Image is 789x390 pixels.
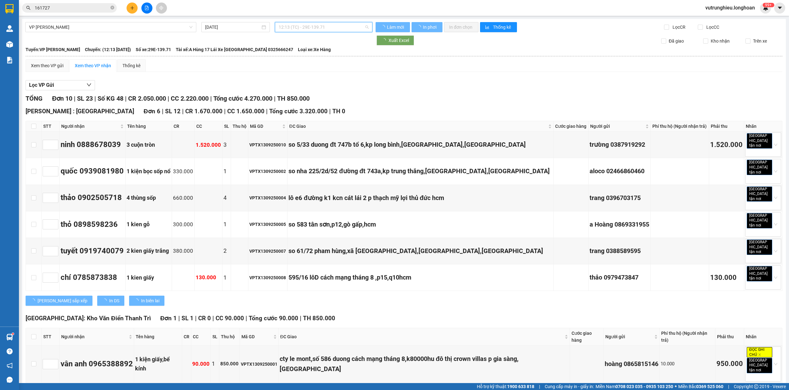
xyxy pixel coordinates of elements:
span: Thống kê [493,24,512,31]
span: | [329,108,331,115]
div: aloco 02466860460 [590,166,650,176]
div: 1 [223,273,230,282]
span: SL 12 [165,108,181,115]
span: [GEOGRAPHIC_DATA] tận nơi [747,239,772,255]
div: VPTX1309250010 [249,141,286,148]
div: Thống kê [122,62,140,69]
div: VPTX1309250002 [249,168,286,175]
span: close [762,369,765,372]
span: | [74,95,75,102]
span: close [762,250,765,253]
div: trang 0396703175 [590,193,650,203]
span: [GEOGRAPHIC_DATA] tận nơi [747,213,772,228]
span: CR 1.670.000 [185,108,222,115]
div: 1 kiện giấy,bể kính [135,355,181,373]
span: Tổng cước 4.270.000 [213,95,272,102]
span: question-circle [7,348,13,354]
span: CC 1.650.000 [227,108,264,115]
div: 2 kien giấy trắng [127,246,171,255]
img: warehouse-icon [6,25,13,32]
button: [PERSON_NAME] sắp xếp [26,296,92,306]
div: 4 [223,193,230,202]
div: 1 [223,220,230,229]
sup: 1 [12,333,14,335]
div: 3 cuộn tròn [127,140,171,149]
div: 90.000 [192,360,210,368]
th: STT [42,121,60,132]
span: SL 1 [181,315,193,322]
span: VP Thanh Xuân - Kho HN [29,22,193,32]
span: Số KG 48 [98,95,123,102]
div: 1 [212,359,218,368]
span: notification [7,363,13,369]
span: Tài xế: A Hùng 17 Lái Xe [GEOGRAPHIC_DATA] 0325666247 [176,46,293,53]
div: 300.000 [173,220,193,229]
div: 1 kien gỗ [127,220,171,229]
span: loading [381,25,386,29]
button: Xuất Excel [377,35,414,45]
span: [GEOGRAPHIC_DATA] tận nơi [747,266,772,281]
span: | [224,108,226,115]
th: Tên hàng [134,328,182,346]
span: loading [382,38,389,43]
img: icon-new-feature [763,5,768,11]
th: SL [222,121,231,132]
div: so 61/72 pham hùng,xã [GEOGRAPHIC_DATA],[GEOGRAPHIC_DATA],[GEOGRAPHIC_DATA] [288,246,552,256]
span: ĐC Giao [289,123,547,130]
span: aim [159,6,163,10]
span: TH 850.000 [303,315,335,322]
div: Xem theo VP gửi [31,62,63,69]
div: 595/16 lôD cách mạng tháng 8 ,p15,q10hcm [288,273,552,282]
span: Tổng cước 90.000 [249,315,298,322]
div: Nhãn [746,123,780,130]
td: VPTX1309250008 [248,264,288,291]
span: [PHONE_NUMBER] [3,21,48,32]
span: search [26,6,31,10]
span: TH 0 [332,108,345,115]
div: Nhãn [746,333,780,340]
div: tuyết 0919740079 [61,245,124,257]
span: TỔNG [26,95,43,102]
td: VPTX1309250010 [248,132,288,158]
span: Đơn 10 [52,95,72,102]
span: message [7,377,13,383]
span: Mã đơn: VPTX1309250022 [3,38,96,47]
span: plus [130,6,134,10]
div: VPTX1309250001 [241,361,277,368]
span: loading [134,298,141,303]
div: 950.000 [716,358,743,369]
div: Xem theo VP nhận [75,62,111,69]
span: Người nhận [61,123,119,130]
span: copyright [754,384,758,389]
div: VPTX1309250005 [249,221,286,228]
span: Hỗ trợ kỹ thuật: [477,383,534,390]
th: Cước giao hàng [554,121,589,132]
button: plus [127,3,138,14]
span: Đơn 1 [160,315,177,322]
div: 3 [223,140,230,149]
th: STT [42,328,60,346]
th: CR [172,121,195,132]
div: so 583 tân sơn,p12,gò gấp,hcm [288,220,552,229]
div: 660.000 [173,194,193,202]
span: close [762,277,765,280]
img: warehouse-icon [6,334,13,340]
span: Mã GD [241,333,272,340]
div: VPTX1309250007 [249,248,286,255]
div: 1 kien giấy [127,273,171,282]
th: Phải thu [715,328,744,346]
span: Xuất Excel [389,37,409,44]
div: 130.000 [196,273,221,282]
span: | [266,108,268,115]
span: | [182,108,184,115]
span: Người gửi [590,123,644,130]
th: Phí thu hộ (Người nhận trả) [660,328,715,346]
strong: CSKH: [17,21,33,27]
th: Thu hộ [231,121,249,132]
div: 330.000 [173,167,193,176]
div: a Hoàng 0869331955 [590,220,650,229]
span: Chuyến: (12:13 [DATE]) [85,46,131,53]
span: | [168,95,169,102]
span: bar-chart [485,25,490,30]
strong: PHIẾU DÁN LÊN HÀNG [42,3,125,11]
